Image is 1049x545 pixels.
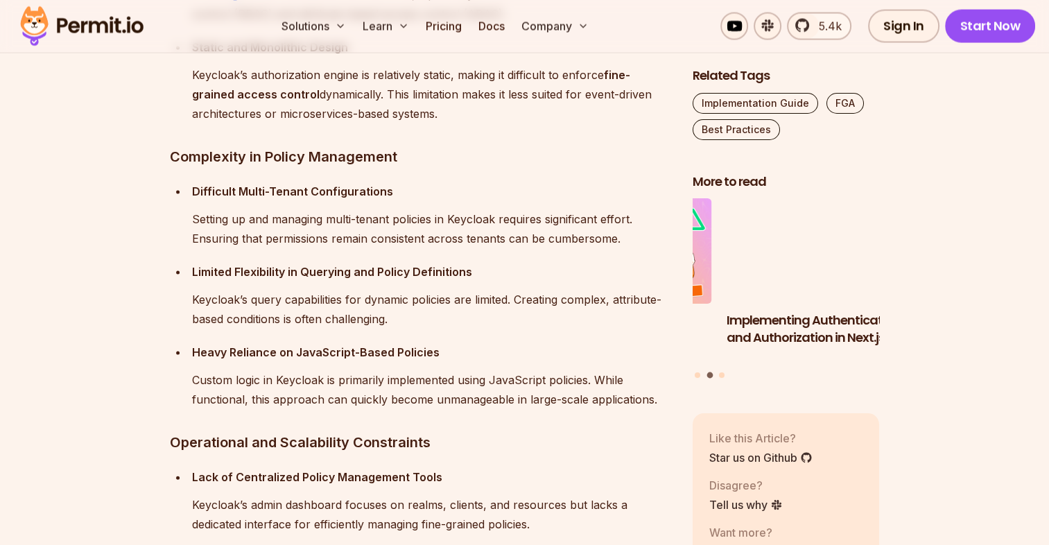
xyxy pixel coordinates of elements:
[192,265,472,279] strong: Limited Flexibility in Querying and Policy Definitions
[192,495,670,534] p: Keycloak’s admin dashboard focuses on realms, clients, and resources but lacks a dedicated interf...
[727,198,914,363] a: Implementing Authentication and Authorization in Next.jsImplementing Authentication and Authoriza...
[826,92,864,113] a: FGA
[810,18,842,35] span: 5.4k
[706,372,713,378] button: Go to slide 2
[192,290,670,329] p: Keycloak’s query capabilities for dynamic policies are limited. Creating complex, attribute-based...
[693,173,880,190] h2: More to read
[525,198,712,363] li: 1 of 3
[192,184,393,198] strong: Difficult Multi-Tenant Configurations
[709,496,783,512] a: Tell us why
[192,65,670,123] p: Keycloak’s authorization engine is relatively static, making it difficult to enforce dynamically....
[693,67,880,84] h2: Related Tags
[525,311,712,346] h3: Implementing Multi-Tenant RBAC in Nuxt.js
[695,372,700,377] button: Go to slide 1
[727,311,914,346] h3: Implementing Authentication and Authorization in Next.js
[357,12,415,40] button: Learn
[192,345,440,359] strong: Heavy Reliance on JavaScript-Based Policies
[170,431,670,453] h3: Operational and Scalability Constraints
[693,92,818,113] a: Implementation Guide
[727,198,914,363] li: 2 of 3
[192,370,670,409] p: Custom logic in Keycloak is primarily implemented using JavaScript policies. While functional, th...
[709,524,817,540] p: Want more?
[192,209,670,248] p: Setting up and managing multi-tenant policies in Keycloak requires significant effort. Ensuring t...
[420,12,467,40] a: Pricing
[14,3,150,50] img: Permit logo
[276,12,352,40] button: Solutions
[693,198,880,380] div: Posts
[473,12,510,40] a: Docs
[516,12,594,40] button: Company
[709,429,813,446] p: Like this Article?
[787,12,851,40] a: 5.4k
[719,372,725,377] button: Go to slide 3
[709,476,783,493] p: Disagree?
[192,470,442,484] strong: Lack of Centralized Policy Management Tools
[693,119,780,139] a: Best Practices
[709,449,813,465] a: Star us on Github
[868,10,939,43] a: Sign In
[945,10,1036,43] a: Start Now
[727,198,914,304] img: Implementing Authentication and Authorization in Next.js
[170,146,670,168] h3: Complexity in Policy Management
